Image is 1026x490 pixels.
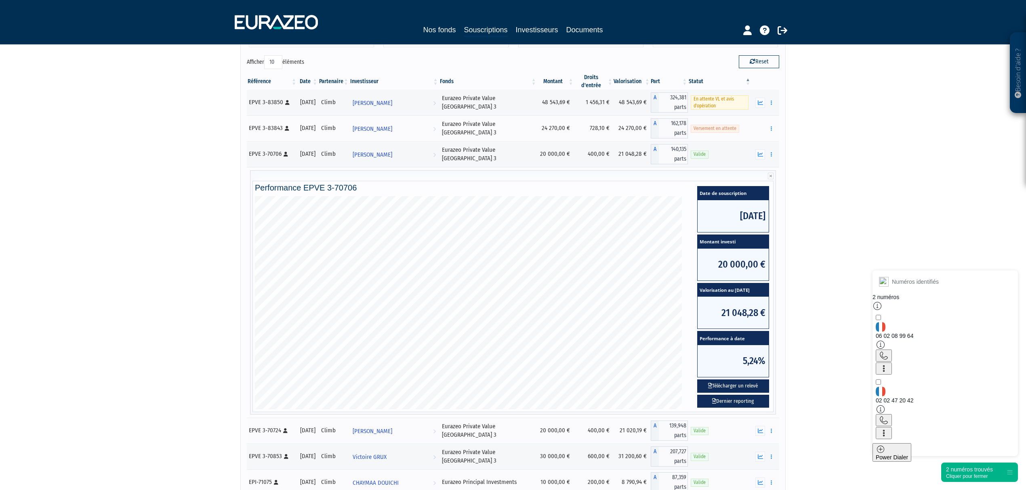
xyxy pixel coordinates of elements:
td: 20 000,00 € [537,418,574,444]
span: Valide [691,479,709,486]
a: [PERSON_NAME] [349,146,439,162]
td: 728,10 € [574,115,613,141]
span: 324,381 parts [659,92,688,113]
td: 48 543,69 € [614,90,651,115]
a: Investisseurs [516,24,558,36]
td: 1 456,31 € [574,90,613,115]
div: Eurazeo Private Value [GEOGRAPHIC_DATA] 3 [442,120,534,137]
span: [PERSON_NAME] [353,121,392,136]
th: Référence : activer pour trier la colonne par ordre croissant [247,73,297,90]
div: A - Eurazeo Private Value Europe 3 [651,446,688,467]
span: En attente VL et avis d'opération [691,95,748,110]
td: 400,00 € [574,141,613,167]
span: A [651,421,659,441]
span: 21 048,28 € [698,297,769,329]
span: Valide [691,427,709,435]
div: [DATE] [300,452,315,461]
td: Climb [318,90,349,115]
a: [PERSON_NAME] [349,120,439,136]
span: 5,24% [698,345,769,377]
th: Montant: activer pour trier la colonne par ordre croissant [537,73,574,90]
div: Eurazeo Private Value [GEOGRAPHIC_DATA] 3 [442,94,534,111]
button: Reset [739,55,779,68]
td: 24 270,00 € [537,115,574,141]
span: 140,135 parts [659,144,688,164]
i: Voir l'investisseur [433,424,436,439]
div: Eurazeo Private Value [GEOGRAPHIC_DATA] 3 [442,422,534,440]
i: [Français] Personne physique [283,428,288,433]
span: 162,178 parts [659,118,688,138]
div: EPVE 3-70706 [249,150,294,158]
div: A - Eurazeo Private Value Europe 3 [651,118,688,138]
span: Valide [691,453,709,461]
span: A [651,92,659,113]
div: EPVE 3-70853 [249,452,294,461]
td: 31 200,60 € [614,444,651,469]
div: Eurazeo Principal Investments [442,478,534,486]
td: 24 270,00 € [614,115,651,141]
i: [Français] Personne physique [284,454,288,459]
td: 600,00 € [574,444,613,469]
a: Documents [566,24,603,36]
th: Statut : activer pour trier la colonne par ordre d&eacute;croissant [688,73,751,90]
td: 21 020,19 € [614,418,651,444]
span: A [651,446,659,467]
th: Valorisation: activer pour trier la colonne par ordre croissant [614,73,651,90]
span: Date de souscription [698,186,769,200]
td: Climb [318,115,349,141]
i: [Français] Personne physique [284,152,288,157]
span: 207,727 parts [659,446,688,467]
div: [DATE] [300,426,315,435]
i: Voir l'investisseur [433,147,436,162]
i: Voir l'investisseur [433,450,436,465]
div: EPVE 3-83843 [249,124,294,132]
span: Performance à date [698,331,769,345]
label: Afficher éléments [247,55,304,69]
i: Voir l'investisseur [433,96,436,111]
a: Nos fonds [423,24,456,36]
div: EPVE 3-83850 [249,98,294,107]
div: EPVE 3-70724 [249,426,294,435]
span: Valorisation au [DATE] [698,283,769,297]
th: Droits d'entrée: activer pour trier la colonne par ordre croissant [574,73,613,90]
td: 48 543,69 € [537,90,574,115]
div: [DATE] [300,150,315,158]
div: A - Eurazeo Private Value Europe 3 [651,421,688,441]
i: Voir l'investisseur [433,121,436,136]
a: [PERSON_NAME] [349,423,439,439]
p: Besoin d'aide ? [1013,37,1023,109]
a: [PERSON_NAME] [349,94,439,111]
span: Valide [691,151,709,158]
span: 139,948 parts [659,421,688,441]
span: [DATE] [698,200,769,232]
span: [PERSON_NAME] [353,424,392,439]
span: 20 000,00 € [698,249,769,281]
div: A - Eurazeo Private Value Europe 3 [651,144,688,164]
th: Fonds: activer pour trier la colonne par ordre croissant [439,73,537,90]
div: [DATE] [300,98,315,107]
select: Afficheréléments [264,55,282,69]
h4: Performance EPVE 3-70706 [255,183,771,192]
td: 20 000,00 € [537,141,574,167]
span: Victoire GRUX [353,450,387,465]
span: A [651,144,659,164]
th: Partenaire: activer pour trier la colonne par ordre croissant [318,73,349,90]
img: 1732889491-logotype_eurazeo_blanc_rvb.png [235,15,318,29]
i: [Français] Personne physique [285,126,289,131]
div: Eurazeo Private Value [GEOGRAPHIC_DATA] 3 [442,146,534,163]
div: [DATE] [300,478,315,486]
button: Télécharger un relevé [697,379,769,393]
th: Date: activer pour trier la colonne par ordre croissant [297,73,318,90]
td: Climb [318,418,349,444]
div: [DATE] [300,124,315,132]
td: 400,00 € [574,418,613,444]
i: [Français] Personne physique [274,480,278,485]
i: [Français] Personne physique [285,100,290,105]
td: 21 048,28 € [614,141,651,167]
div: A - Eurazeo Private Value Europe 3 [651,92,688,113]
div: EPI-71075 [249,478,294,486]
div: Eurazeo Private Value [GEOGRAPHIC_DATA] 3 [442,448,534,465]
span: [PERSON_NAME] [353,96,392,111]
span: A [651,118,659,138]
span: [PERSON_NAME] [353,147,392,162]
